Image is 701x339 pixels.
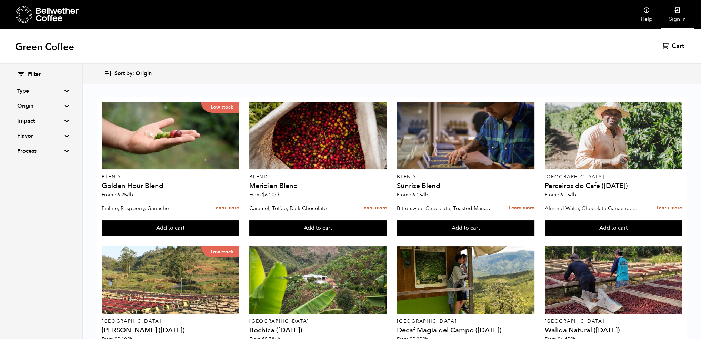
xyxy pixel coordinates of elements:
span: Cart [672,42,684,50]
p: Low stock [201,102,239,113]
a: Low stock [102,246,239,314]
span: From [397,191,428,198]
summary: Impact [17,117,65,125]
h4: Parceiros do Cafe ([DATE]) [545,182,682,189]
p: Low stock [201,246,239,257]
span: /lb [127,191,133,198]
p: Almond Wafer, Chocolate Ganache, Bing Cherry [545,203,638,213]
p: Praline, Raspberry, Ganache [102,203,195,213]
span: $ [114,191,117,198]
span: From [102,191,133,198]
button: Add to cart [249,220,387,236]
span: /lb [274,191,281,198]
span: From [545,191,576,198]
a: Learn more [213,201,239,216]
p: Blend [249,175,387,179]
span: /lb [570,191,576,198]
button: Add to cart [397,220,534,236]
a: Cart [662,42,686,50]
a: Learn more [509,201,534,216]
a: Learn more [657,201,682,216]
span: $ [410,191,412,198]
span: $ [558,191,560,198]
span: $ [262,191,265,198]
h4: Walida Natural ([DATE]) [545,327,682,334]
p: [GEOGRAPHIC_DATA] [397,319,534,324]
h1: Green Coffee [15,41,74,53]
bdi: 6.25 [114,191,133,198]
span: From [249,191,281,198]
p: Bittersweet Chocolate, Toasted Marshmallow, Candied Orange, Praline [397,203,490,213]
h4: Sunrise Blend [397,182,534,189]
summary: Flavor [17,132,65,140]
span: Sort by: Origin [114,70,152,78]
summary: Process [17,147,65,155]
h4: Bochica ([DATE]) [249,327,387,334]
bdi: 6.15 [410,191,428,198]
h4: Decaf Magia del Campo ([DATE]) [397,327,534,334]
button: Add to cart [102,220,239,236]
p: [GEOGRAPHIC_DATA] [545,319,682,324]
summary: Type [17,87,65,95]
h4: Meridian Blend [249,182,387,189]
p: Blend [397,175,534,179]
h4: [PERSON_NAME] ([DATE]) [102,327,239,334]
bdi: 6.20 [262,191,281,198]
h4: Golden Hour Blend [102,182,239,189]
p: [GEOGRAPHIC_DATA] [249,319,387,324]
bdi: 6.15 [558,191,576,198]
p: Caramel, Toffee, Dark Chocolate [249,203,343,213]
button: Add to cart [545,220,682,236]
span: /lb [422,191,428,198]
p: [GEOGRAPHIC_DATA] [102,319,239,324]
button: Sort by: Origin [104,66,152,82]
span: Filter [28,71,41,78]
a: Low stock [102,102,239,169]
p: [GEOGRAPHIC_DATA] [545,175,682,179]
p: Blend [102,175,239,179]
summary: Origin [17,102,65,110]
a: Learn more [361,201,387,216]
